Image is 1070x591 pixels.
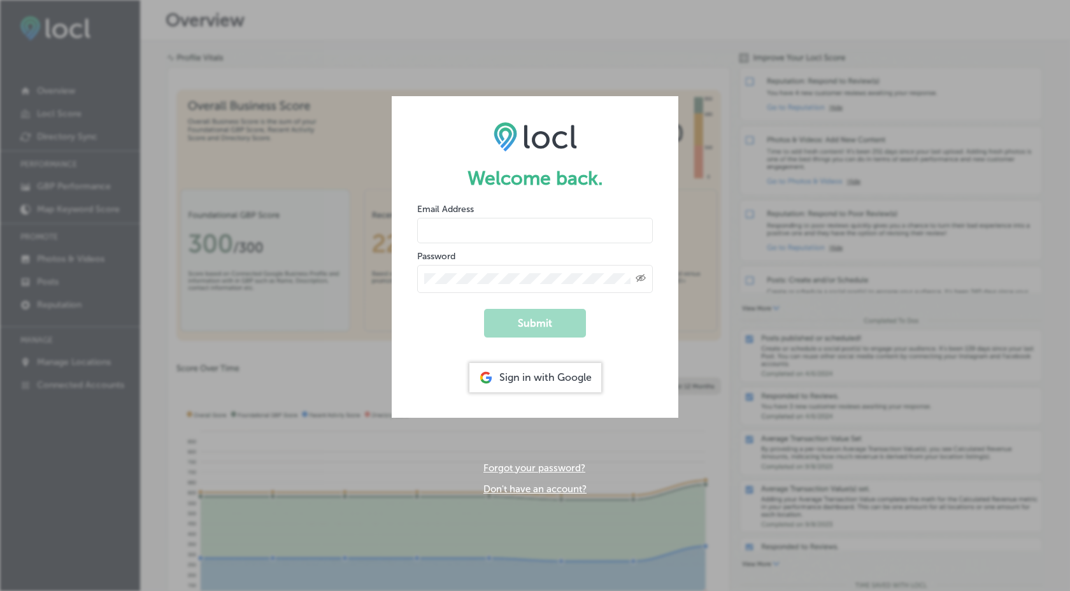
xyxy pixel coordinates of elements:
[417,167,653,190] h1: Welcome back.
[417,251,455,262] label: Password
[417,204,474,215] label: Email Address
[494,122,577,151] img: LOCL logo
[483,483,587,495] a: Don't have an account?
[483,462,585,474] a: Forgot your password?
[469,363,601,392] div: Sign in with Google
[636,273,646,285] span: Toggle password visibility
[484,309,586,338] button: Submit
